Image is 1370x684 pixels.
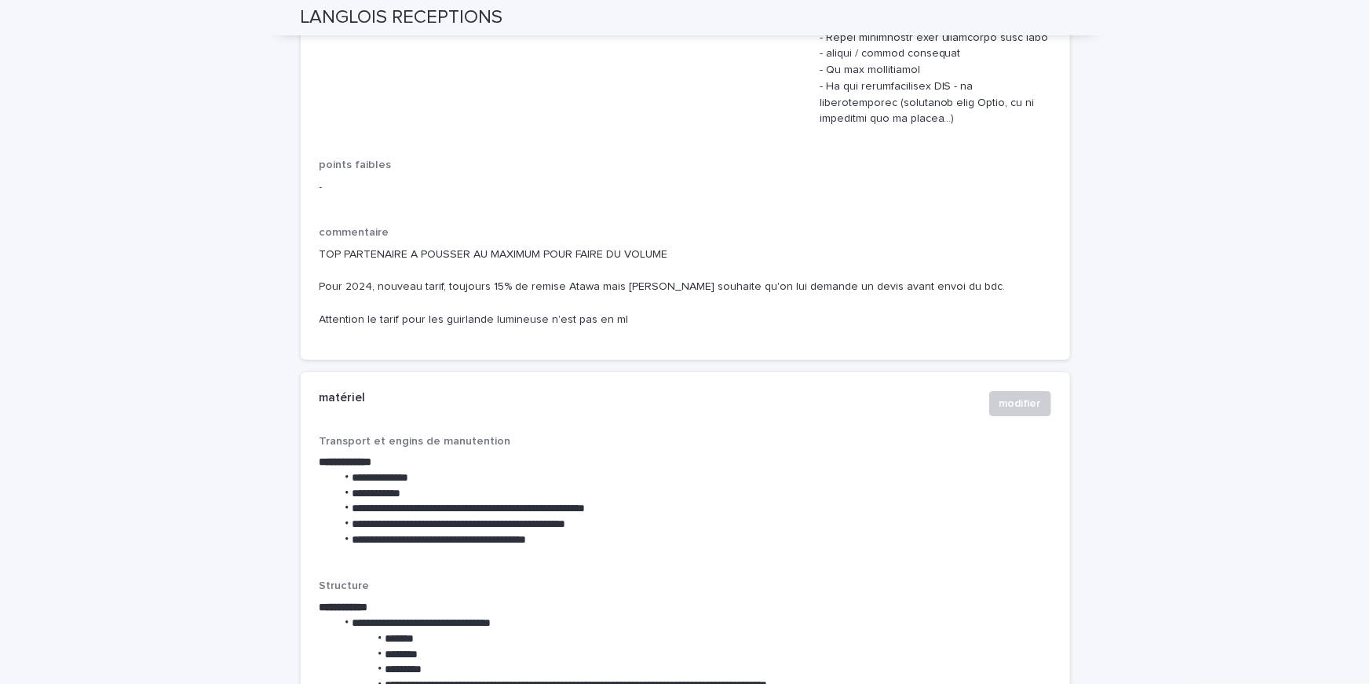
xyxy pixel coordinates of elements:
[320,436,511,447] span: Transport et engins de manutention
[320,247,1051,328] p: TOP PARTENAIRE A POUSSER AU MAXIMUM POUR FAIRE DU VOLUME Pour 2024, nouveau tarif, toujours 15% d...
[989,391,1051,416] button: modifier
[301,6,503,29] h2: LANGLOIS RECEPTIONS
[320,227,389,238] span: commentaire
[320,179,551,196] p: -
[999,396,1041,411] span: modifier
[320,159,392,170] span: points faibles
[320,391,366,405] h2: matériel
[320,580,370,591] span: Structure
